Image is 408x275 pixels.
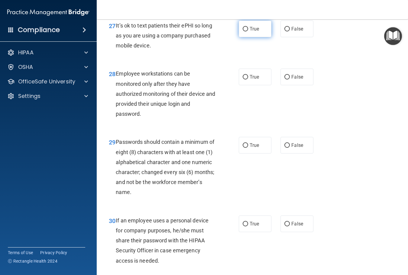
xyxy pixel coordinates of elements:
p: HIPAA [18,49,34,56]
button: Open Resource Center [384,27,402,45]
a: Privacy Policy [40,250,67,256]
input: False [284,75,290,79]
span: True [250,26,259,32]
input: True [243,75,248,79]
span: If an employee uses a personal device for company purposes, he/she must share their password with... [116,217,209,264]
input: False [284,27,290,31]
span: False [291,26,303,32]
a: Settings [7,92,88,100]
span: Ⓒ Rectangle Health 2024 [8,258,57,264]
input: False [284,222,290,226]
a: OfficeSafe University [7,78,88,85]
span: 29 [109,139,115,146]
span: Employee workstations can be monitored only after they have authorized monitoring of their device... [116,70,215,117]
span: False [291,142,303,148]
span: True [250,142,259,148]
p: OfficeSafe University [18,78,75,85]
a: Terms of Use [8,250,33,256]
span: False [291,221,303,227]
input: True [243,27,248,31]
span: False [291,74,303,80]
span: 27 [109,22,115,30]
span: 30 [109,217,115,225]
input: True [243,143,248,148]
span: 28 [109,70,115,78]
span: It’s ok to text patients their ePHI so long as you are using a company purchased mobile device. [116,22,212,49]
p: OSHA [18,63,33,71]
a: OSHA [7,63,88,71]
span: Passwords should contain a minimum of eight (8) characters with at least one (1) alphabetical cha... [116,139,214,195]
input: True [243,222,248,226]
img: PMB logo [7,6,89,18]
span: True [250,221,259,227]
input: False [284,143,290,148]
h4: Compliance [18,26,60,34]
p: Settings [18,92,40,100]
span: True [250,74,259,80]
a: HIPAA [7,49,88,56]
